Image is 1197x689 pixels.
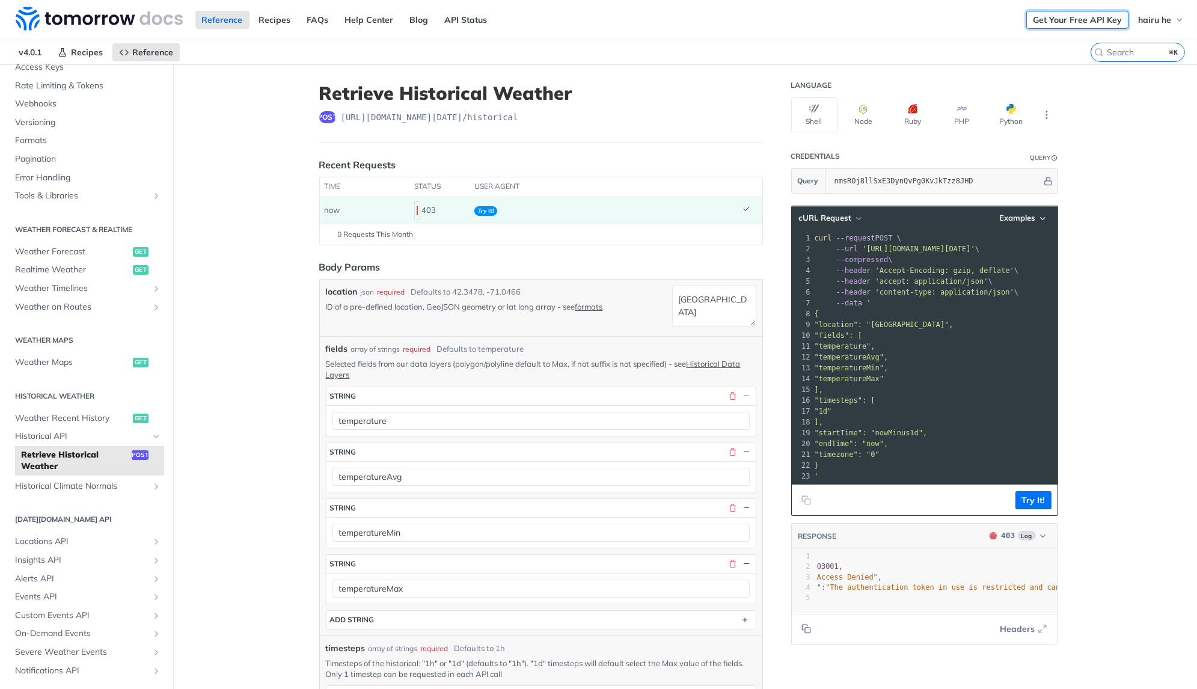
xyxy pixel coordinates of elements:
[15,135,161,147] span: Formats
[403,344,431,355] div: required
[791,152,840,161] div: Credentials
[71,47,103,58] span: Recipes
[988,97,1035,132] button: Python
[792,438,812,449] div: 20
[815,331,862,340] span: "fields": [
[741,559,752,569] button: Hide
[9,427,164,446] a: Historical APIHide subpages for Historical API
[862,245,975,253] span: '[URL][DOMAIN_NAME][DATE]'
[9,588,164,606] a: Events APIShow subpages for Events API
[890,97,936,132] button: Ruby
[152,302,161,312] button: Show subpages for Weather on Routes
[1052,155,1058,161] i: Information
[326,343,348,355] span: fields
[9,261,164,279] a: Realtime Weatherget
[133,247,148,257] span: get
[152,191,161,201] button: Show subpages for Tools & Libraries
[351,344,400,355] div: array of strings
[326,499,756,517] button: string
[792,308,812,319] div: 8
[727,559,738,569] button: Delete
[798,620,815,638] button: Copy to clipboard
[9,169,164,187] a: Error Handling
[792,373,812,384] div: 14
[133,265,148,275] span: get
[15,61,161,73] span: Access Keys
[1166,46,1181,58] kbd: ⌘K
[815,364,889,372] span: "temperatureMin",
[15,480,148,492] span: Historical Climate Normals
[792,243,812,254] div: 2
[437,343,524,355] div: Defaults to temperature
[152,648,161,657] button: Show subpages for Severe Weather Events
[152,537,161,547] button: Show subpages for Locations API
[9,570,164,588] a: Alerts APIShow subpages for Alerts API
[9,391,164,402] h2: Historical Weather
[15,446,164,476] a: Retrieve Historical Weatherpost
[9,114,164,132] a: Versioning
[330,503,357,512] div: string
[836,266,871,275] span: --header
[792,395,812,406] div: 16
[341,111,518,123] span: https://api.tomorrow.io/v4/historical
[16,7,183,31] img: Tomorrow.io Weather API Docs
[792,169,825,193] button: Query
[1030,153,1051,162] div: Query
[792,406,812,417] div: 17
[815,407,832,415] span: "1d"
[470,177,738,197] th: user agent
[319,158,396,172] div: Recent Requests
[792,384,812,395] div: 15
[9,477,164,495] a: Historical Climate NormalsShow subpages for Historical Climate Normals
[792,551,810,562] div: 1
[421,643,448,654] div: required
[324,205,340,215] span: now
[1018,531,1036,540] span: Log
[326,359,741,379] a: Historical Data Layers
[792,319,812,330] div: 9
[575,302,603,311] a: formats
[984,530,1051,542] button: 403403Log
[792,593,810,603] div: 5
[319,111,336,123] span: post
[815,429,928,437] span: "startTime": "nowMinus1d",
[15,246,130,258] span: Weather Forecast
[9,77,164,95] a: Rate Limiting & Tokens
[132,450,148,460] span: post
[792,583,810,593] div: 4
[15,628,148,640] span: On-Demand Events
[15,412,130,424] span: Weather Recent History
[996,212,1052,224] button: Examples
[813,573,878,581] span: "Access Denied"
[1138,14,1171,25] span: hairu he
[15,665,148,677] span: Notifications API
[417,206,418,215] span: 403
[815,450,880,459] span: "timezone": "0"
[815,234,902,242] span: POST \
[798,491,815,509] button: Copy to clipboard
[15,591,148,603] span: Events API
[326,611,756,629] button: ADD string
[326,555,756,573] button: string
[253,11,298,29] a: Recipes
[727,391,738,402] button: Delete
[792,298,812,308] div: 7
[15,430,148,442] span: Historical API
[815,288,1019,296] span: \
[815,353,889,361] span: "temperatureAvg",
[9,132,164,150] a: Formats
[792,449,812,460] div: 21
[326,301,667,312] p: ID of a pre-defined location, GeoJSON geometry or lat long array - see
[836,299,862,307] span: --data
[9,58,164,76] a: Access Keys
[815,385,823,394] span: ],
[326,286,358,298] label: location
[411,286,521,298] div: Defaults to 42.3478, -71.0466
[828,169,1042,193] input: apikey
[15,190,148,202] span: Tools & Libraries
[727,447,738,458] button: Delete
[152,611,161,620] button: Show subpages for Custom Events API
[815,320,954,329] span: "location": "[GEOGRAPHIC_DATA]",
[792,276,812,287] div: 5
[15,80,161,92] span: Rate Limiting & Tokens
